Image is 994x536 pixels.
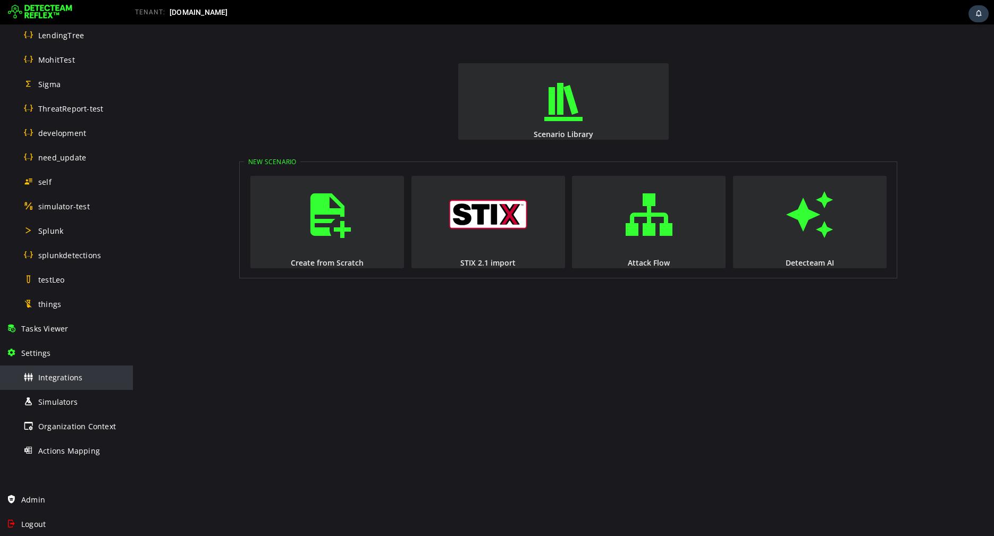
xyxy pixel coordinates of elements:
div: Attack Flow [438,233,594,243]
span: [DOMAIN_NAME] [170,8,228,16]
span: ThreatReport-test [38,104,103,114]
img: logo_stix.svg [316,175,394,205]
div: STIX 2.1 import [277,233,433,243]
span: testLeo [38,275,64,285]
div: Detecteam AI [599,233,755,243]
span: Organization Context [38,421,116,431]
span: Settings [21,348,51,358]
span: MohitTest [38,55,75,65]
span: Tasks Viewer [21,324,68,334]
span: development [38,128,86,138]
div: Scenario Library [324,105,537,115]
span: Simulators [38,397,78,407]
span: Splunk [38,226,63,236]
span: Sigma [38,79,61,89]
span: self [38,177,52,187]
span: Admin [21,495,45,505]
button: Create from Scratch [117,151,271,244]
button: Detecteam AI [600,151,754,244]
span: simulator-test [38,201,90,211]
legend: New Scenario [111,133,167,142]
span: splunkdetections [38,250,101,260]
div: Task Notifications [968,5,989,22]
span: TENANT: [135,8,165,16]
span: Integrations [38,372,82,382]
div: Create from Scratch [116,233,272,243]
button: Attack Flow [439,151,593,244]
span: need_update [38,152,86,163]
span: things [38,299,61,309]
img: Detecteam logo [8,4,72,21]
button: STIX 2.1 import [279,151,432,244]
button: Scenario Library [325,39,536,115]
span: Actions Mapping [38,446,100,456]
span: Logout [21,519,46,529]
span: LendingTree [38,30,84,40]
